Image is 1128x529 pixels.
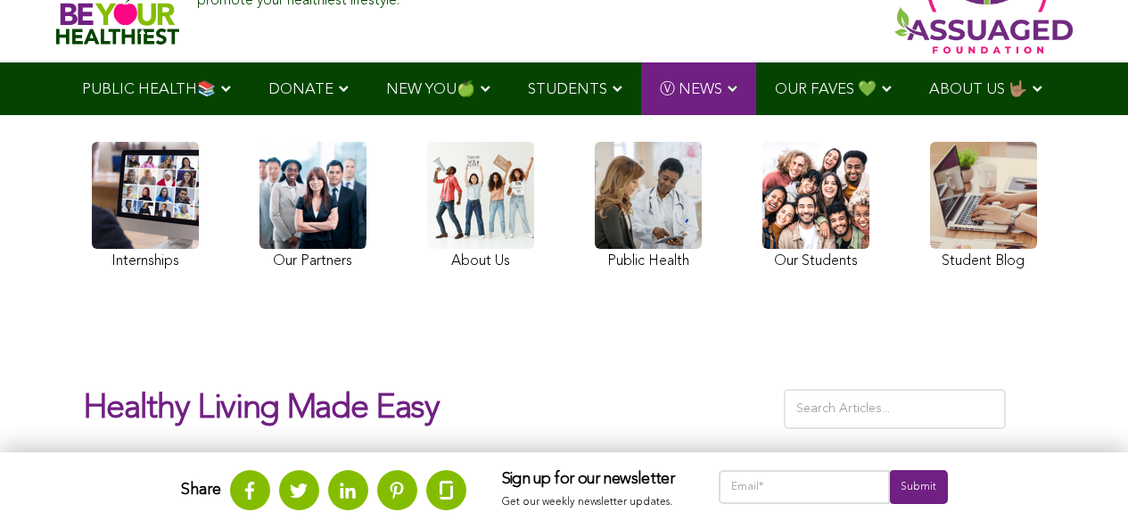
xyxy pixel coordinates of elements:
[181,482,221,498] strong: Share
[440,481,453,500] img: glassdoor.svg
[502,493,683,513] p: Get our weekly newsletter updates.
[502,470,683,490] h3: Sign up for our newsletter
[56,62,1073,115] div: Navigation Menu
[775,82,877,97] span: OUR FAVES 💚
[386,82,475,97] span: NEW YOU🍏
[1039,443,1128,529] iframe: Chat Widget
[719,470,891,504] input: Email*
[528,82,607,97] span: STUDENTS
[890,470,947,504] input: Submit
[268,82,333,97] span: DONATE
[660,82,722,97] span: Ⓥ NEWS
[784,389,1007,429] input: Search Articles...
[82,82,216,97] span: PUBLIC HEALTH📚
[83,389,757,446] h1: Healthy Living Made Easy
[929,82,1027,97] span: ABOUT US 🤟🏽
